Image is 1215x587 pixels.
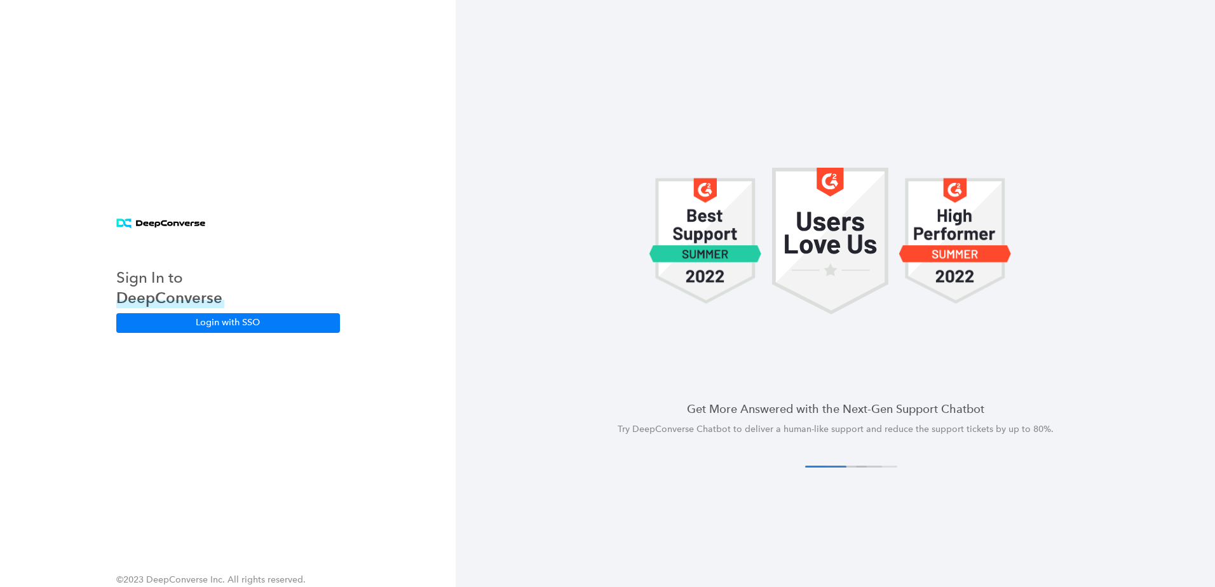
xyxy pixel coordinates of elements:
button: 2 [825,466,867,468]
img: carousel 1 [649,168,762,314]
span: Try DeepConverse Chatbot to deliver a human-like support and reduce the support tickets by up to ... [618,424,1054,435]
span: ©2023 DeepConverse Inc. All rights reserved. [116,574,306,585]
button: 3 [841,466,882,468]
h4: Get More Answered with the Next-Gen Support Chatbot [486,401,1184,417]
img: horizontal logo [116,219,206,229]
img: carousel 1 [772,168,888,314]
h3: DeepConverse [116,288,224,308]
img: carousel 1 [899,168,1012,314]
button: Login with SSO [116,313,340,332]
button: 4 [856,466,897,468]
h3: Sign In to [116,267,224,288]
button: 1 [805,466,846,468]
